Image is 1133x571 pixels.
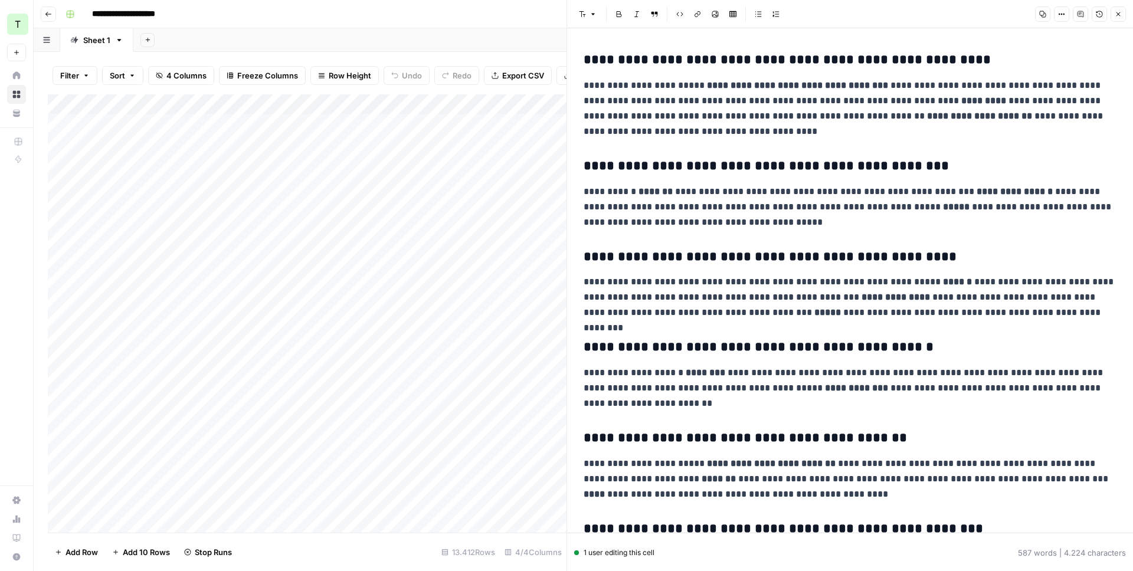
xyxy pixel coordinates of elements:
a: Learning Hub [7,529,26,547]
span: Undo [402,70,422,81]
div: 587 words | 4.224 characters [1018,547,1126,559]
div: Sheet 1 [83,34,110,46]
button: Stop Runs [177,543,239,562]
a: Usage [7,510,26,529]
span: Stop Runs [195,546,232,558]
div: 1 user editing this cell [574,547,654,558]
span: Freeze Columns [237,70,298,81]
button: Export CSV [484,66,552,85]
button: Redo [434,66,479,85]
span: T [15,17,21,31]
span: Row Height [329,70,371,81]
button: Row Height [310,66,379,85]
button: Freeze Columns [219,66,306,85]
a: Browse [7,85,26,104]
div: 13.412 Rows [437,543,500,562]
button: 4 Columns [148,66,214,85]
span: Redo [453,70,471,81]
span: Export CSV [502,70,544,81]
button: Undo [384,66,430,85]
button: Help + Support [7,547,26,566]
button: Workspace: TY SEO Team [7,9,26,39]
span: Add 10 Rows [123,546,170,558]
button: Sort [102,66,143,85]
span: Add Row [66,546,98,558]
span: 4 Columns [166,70,207,81]
a: Settings [7,491,26,510]
a: Sheet 1 [60,28,133,52]
button: Filter [53,66,97,85]
a: Your Data [7,104,26,123]
span: Sort [110,70,125,81]
div: 4/4 Columns [500,543,566,562]
span: Filter [60,70,79,81]
button: Add Row [48,543,105,562]
button: Add 10 Rows [105,543,177,562]
a: Home [7,66,26,85]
